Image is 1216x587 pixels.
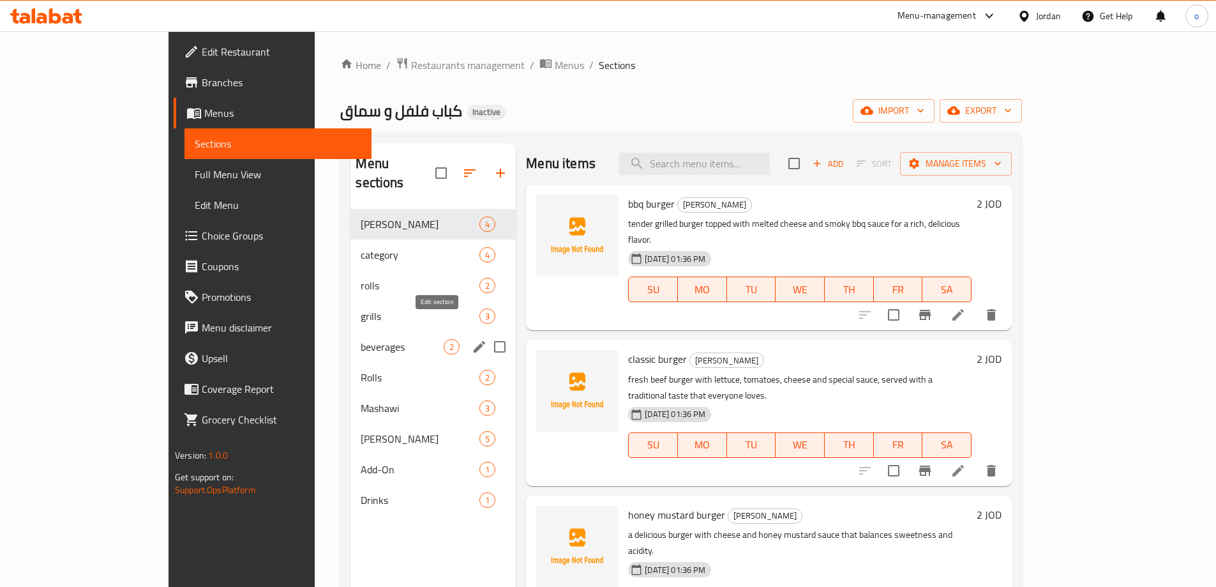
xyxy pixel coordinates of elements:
h6: 2 JOD [977,195,1002,213]
div: items [479,462,495,477]
span: WE [781,436,820,454]
span: [PERSON_NAME] [361,431,479,446]
a: Edit Restaurant [174,36,372,67]
a: Edit Menu [184,190,372,220]
span: Add-On [361,462,479,477]
li: / [589,57,594,73]
span: Branches [202,75,361,90]
div: items [444,339,460,354]
button: edit [470,337,489,356]
button: delete [976,455,1007,486]
span: Restaurants management [411,57,525,73]
span: Get support on: [175,469,234,485]
input: search [619,153,770,175]
a: Support.OpsPlatform [175,482,256,498]
button: MO [678,277,727,302]
span: Select all sections [428,160,454,187]
div: category4 [350,240,516,270]
span: import [863,103,924,119]
span: 4 [480,249,495,261]
span: SA [927,436,966,454]
button: Manage items [900,152,1012,176]
span: [PERSON_NAME] [678,197,751,212]
p: a delicious burger with cheese and honey mustard sauce that balances sweetness and acidity. [628,527,972,559]
div: items [479,278,495,293]
div: items [479,400,495,416]
div: grills [361,309,479,324]
span: Select to update [880,457,907,484]
span: SA [927,280,966,299]
button: Branch-specific-item [910,300,940,330]
span: SU [634,436,673,454]
div: Rolls2 [350,362,516,393]
span: TH [830,280,869,299]
span: Mashawi [361,400,479,416]
span: 2 [480,372,495,384]
div: Rolls [361,370,479,385]
div: items [479,247,495,263]
span: Manage items [910,156,1002,172]
div: Drinks1 [350,485,516,515]
div: [PERSON_NAME]4 [350,209,516,240]
span: 1 [480,464,495,476]
div: [PERSON_NAME]5 [350,423,516,454]
span: Choice Groups [202,228,361,243]
span: [DATE] 01:36 PM [640,564,710,576]
div: items [479,431,495,446]
button: Add section [485,158,516,188]
div: items [479,492,495,508]
div: rolls2 [350,270,516,301]
a: Grocery Checklist [174,404,372,435]
button: SA [922,277,972,302]
span: Version: [175,447,206,464]
button: WE [776,432,825,458]
span: Select section first [848,154,900,174]
a: Choice Groups [174,220,372,251]
span: MO [683,436,722,454]
button: MO [678,432,727,458]
span: MO [683,280,722,299]
a: Restaurants management [396,57,525,73]
p: tender grilled burger topped with melted cheese and smoky bbq sauce for a rich, delicious flavor. [628,216,972,248]
img: classic burger [536,350,618,432]
span: TU [732,280,771,299]
a: Full Menu View [184,159,372,190]
span: [PERSON_NAME] [361,217,479,232]
button: Add [807,154,848,174]
span: Full Menu View [195,167,361,182]
span: Sections [599,57,635,73]
span: TH [830,436,869,454]
button: Branch-specific-item [910,455,940,486]
div: Add-On1 [350,454,516,485]
button: SU [628,432,678,458]
button: import [853,99,935,123]
h2: Menu items [526,154,596,173]
div: Inactive [467,105,506,120]
span: 1 [480,494,495,507]
span: Upsell [202,351,361,366]
span: rolls [361,278,479,293]
span: 1.0.0 [208,447,228,464]
span: 3 [480,402,495,415]
span: Add item [807,154,848,174]
button: TH [825,432,874,458]
span: Select section [781,150,807,177]
span: o [1194,9,1199,23]
span: Edit Menu [195,197,361,213]
span: export [950,103,1012,119]
a: Coupons [174,251,372,282]
a: Edit menu item [950,463,966,478]
button: delete [976,300,1007,330]
span: [DATE] 01:36 PM [640,253,710,265]
span: beverages [361,339,444,354]
li: / [386,57,391,73]
div: items [479,309,495,324]
button: SU [628,277,678,302]
span: [DATE] 01:36 PM [640,408,710,420]
div: Mashawi3 [350,393,516,423]
span: Inactive [467,107,506,118]
button: SA [922,432,972,458]
div: phil burger [677,197,752,213]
